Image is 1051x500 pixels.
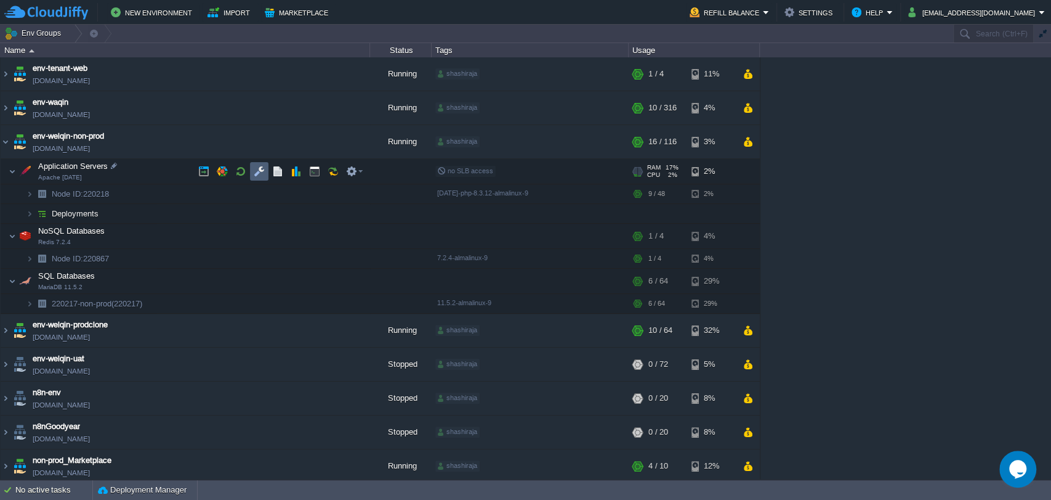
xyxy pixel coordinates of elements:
[437,189,528,197] span: [DATE]-php-8.3.12-almalinux-9
[647,164,661,171] span: RAM
[370,416,432,449] div: Stopped
[4,5,88,20] img: CloudJiffy
[647,171,660,179] span: CPU
[11,382,28,415] img: AMDAwAAAACH5BAEAAAAALAAAAAABAAEAAAICRAEAOw==
[50,208,100,219] span: Deployments
[50,298,144,309] span: 220217-non-prod
[37,161,110,171] span: Application Servers
[1,125,10,158] img: AMDAwAAAACH5BAEAAAAALAAAAAABAAEAAAICRAEAOw==
[33,353,84,365] a: env-welqin-uat
[33,331,90,343] span: [DOMAIN_NAME]
[98,484,187,496] button: Deployment Manager
[33,454,111,467] a: non-prod_Marketplace
[1,57,10,91] img: AMDAwAAAACH5BAEAAAAALAAAAAABAAEAAAICRAEAOw==
[691,269,731,293] div: 29%
[33,204,50,223] img: AMDAwAAAACH5BAEAAAAALAAAAAABAAEAAAICRAEAOw==
[435,393,480,404] div: shashiraja
[432,43,628,57] div: Tags
[33,294,50,313] img: AMDAwAAAACH5BAEAAAAALAAAAAABAAEAAAICRAEAOw==
[29,49,34,52] img: AMDAwAAAACH5BAEAAAAALAAAAAABAAEAAAICRAEAOw==
[648,294,665,313] div: 6 / 64
[1,416,10,449] img: AMDAwAAAACH5BAEAAAAALAAAAAABAAEAAAICRAEAOw==
[691,249,731,268] div: 4%
[33,387,61,399] a: n8n-env
[17,224,34,248] img: AMDAwAAAACH5BAEAAAAALAAAAAABAAEAAAICRAEAOw==
[437,254,488,261] span: 7.2.4-almalinux-9
[37,271,97,281] a: SQL DatabasesMariaDB 11.5.2
[435,325,480,336] div: shashiraja
[1,382,10,415] img: AMDAwAAAACH5BAEAAAAALAAAAAABAAEAAAICRAEAOw==
[9,159,16,184] img: AMDAwAAAACH5BAEAAAAALAAAAAABAAEAAAICRAEAOw==
[37,226,107,236] a: NoSQL DatabasesRedis 7.2.4
[648,125,677,158] div: 16 / 116
[371,43,431,57] div: Status
[908,5,1039,20] button: [EMAIL_ADDRESS][DOMAIN_NAME]
[33,130,104,142] a: env-welqin-non-prod
[37,226,107,236] span: NoSQL Databases
[33,433,90,445] a: [DOMAIN_NAME]
[33,420,80,433] a: n8nGoodyear
[999,451,1039,488] iframe: chat widget
[648,224,664,248] div: 1 / 4
[33,184,50,203] img: AMDAwAAAACH5BAEAAAAALAAAAAABAAEAAAICRAEAOw==
[435,68,480,80] div: shashiraja
[38,239,71,246] span: Redis 7.2.4
[666,164,679,171] span: 17%
[784,5,836,20] button: Settings
[648,416,668,449] div: 0 / 20
[111,299,142,308] span: (220217)
[690,5,763,20] button: Refill Balance
[852,5,887,20] button: Help
[691,314,731,347] div: 32%
[648,314,672,347] div: 10 / 64
[1,348,10,381] img: AMDAwAAAACH5BAEAAAAALAAAAAABAAEAAAICRAEAOw==
[648,382,668,415] div: 0 / 20
[111,5,196,20] button: New Environment
[9,269,16,293] img: AMDAwAAAACH5BAEAAAAALAAAAAABAAEAAAICRAEAOw==
[370,91,432,125] div: Running
[11,348,28,381] img: AMDAwAAAACH5BAEAAAAALAAAAAABAAEAAAICRAEAOw==
[33,365,90,377] a: [DOMAIN_NAME]
[33,319,108,331] a: env-welqin-prodclone
[370,314,432,347] div: Running
[33,467,90,479] a: [DOMAIN_NAME]
[11,314,28,347] img: AMDAwAAAACH5BAEAAAAALAAAAAABAAEAAAICRAEAOw==
[691,57,731,91] div: 11%
[435,102,480,113] div: shashiraja
[4,25,65,42] button: Env Groups
[648,449,668,483] div: 4 / 10
[11,416,28,449] img: AMDAwAAAACH5BAEAAAAALAAAAAABAAEAAAICRAEAOw==
[26,294,33,313] img: AMDAwAAAACH5BAEAAAAALAAAAAABAAEAAAICRAEAOw==
[17,269,34,293] img: AMDAwAAAACH5BAEAAAAALAAAAAABAAEAAAICRAEAOw==
[691,91,731,125] div: 4%
[207,5,254,20] button: Import
[33,142,90,155] a: [DOMAIN_NAME]
[437,299,491,306] span: 11.5.2-almalinux-9
[648,269,668,293] div: 6 / 64
[9,224,16,248] img: AMDAwAAAACH5BAEAAAAALAAAAAABAAEAAAICRAEAOw==
[50,189,111,199] a: Node ID:220218
[691,294,731,313] div: 29%
[435,359,480,370] div: shashiraja
[33,75,90,87] a: [DOMAIN_NAME]
[665,171,677,179] span: 2%
[11,449,28,483] img: AMDAwAAAACH5BAEAAAAALAAAAAABAAEAAAICRAEAOw==
[33,399,90,411] a: [DOMAIN_NAME]
[691,382,731,415] div: 8%
[265,5,332,20] button: Marketplace
[691,125,731,158] div: 3%
[38,174,82,181] span: Apache [DATE]
[1,314,10,347] img: AMDAwAAAACH5BAEAAAAALAAAAAABAAEAAAICRAEAOw==
[33,96,68,109] a: env-waqin
[33,62,87,75] a: env-tenant-web
[26,184,33,203] img: AMDAwAAAACH5BAEAAAAALAAAAAABAAEAAAICRAEAOw==
[15,480,92,500] div: No active tasks
[648,348,668,381] div: 0 / 72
